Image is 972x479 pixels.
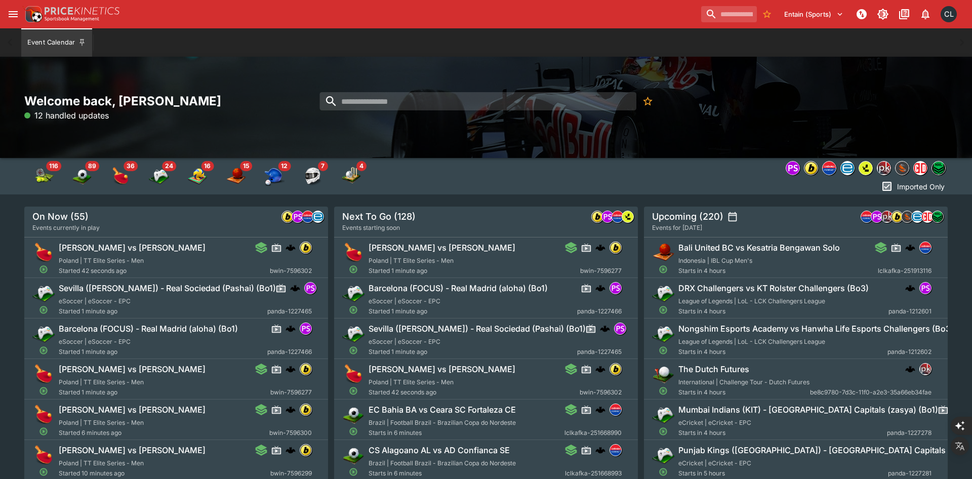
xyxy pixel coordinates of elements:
span: 12 [278,161,291,171]
img: betradar.png [912,211,923,222]
div: cerberus [595,445,605,455]
h6: Mumbai Indians (KIT) - [GEOGRAPHIC_DATA] Capitals (zasya) (Bo1) [678,405,938,415]
h6: EC Bahia BA vs Ceara SC Fortaleza CE [369,405,516,415]
span: 116 [46,161,61,171]
div: Esports [149,166,169,186]
span: panda-1227465 [267,306,312,316]
img: pandascore.png [602,211,613,222]
div: Chad Liu [941,6,957,22]
div: lclkafka [302,211,314,223]
div: cerberus [595,243,605,253]
img: bwin.png [610,364,621,375]
img: bwin.png [300,404,311,415]
img: lclkafka.png [861,211,872,222]
span: bwin-7596300 [269,428,312,438]
span: Started 42 seconds ago [369,387,580,397]
div: bwin [281,211,294,223]
h6: Sevilla ([PERSON_NAME]) - Real Sociedad (Pashai) (Bo1) [369,324,586,334]
img: motor_racing [303,166,323,186]
span: eSoccer | eSoccer - EPC [369,297,440,305]
button: settings [727,212,738,222]
div: cerberus [286,364,296,374]
div: pandascore [300,323,312,335]
img: logo-cerberus.svg [595,243,605,253]
img: esports.png [342,323,364,345]
div: Baseball [264,166,285,186]
img: soccer [72,166,92,186]
div: bwin [804,161,818,175]
div: Volleyball [187,166,208,186]
h6: Nongshim Esports Academy vs Hanwha Life Esports Challengers (Bo3) [678,324,954,334]
img: pandascore.png [786,162,799,175]
img: sportingsolutions.jpeg [896,162,909,175]
span: 89 [85,161,99,171]
img: table_tennis.png [32,444,55,466]
div: nrl [931,161,946,175]
div: pricekinetics [877,161,891,175]
span: 36 [124,161,138,171]
div: Soccer [72,166,92,186]
h6: [PERSON_NAME] vs [PERSON_NAME] [59,243,206,253]
img: nrl.png [932,162,945,175]
img: table_tennis.png [32,242,55,264]
div: pandascore [292,211,304,223]
svg: Open [349,346,358,355]
div: Event type filters [24,158,371,194]
div: nrl [931,211,944,223]
h2: Welcome back, [PERSON_NAME] [24,93,328,109]
img: cricket [341,166,361,186]
img: PriceKinetics Logo [22,4,43,24]
img: esports.png [652,404,674,426]
button: No Bookmarks [759,6,775,22]
img: logo-cerberus.svg [595,405,605,415]
div: pandascore [610,282,622,294]
img: pandascore.png [871,211,882,222]
div: lclkafka [822,161,836,175]
div: pricekinetics [919,363,931,375]
h6: [PERSON_NAME] vs [PERSON_NAME] [59,364,206,375]
h6: Barcelona (FOCUS) - Real Madrid (aloha) (Bo1) [369,283,548,294]
svg: Open [659,305,668,314]
div: pricekinetics [881,211,893,223]
div: pandascore [919,282,931,294]
button: Event Calendar [21,28,92,57]
span: Poland | TT Elite Series - Men [369,378,454,386]
div: pandascore [614,323,626,335]
span: lclkafka-251913116 [878,266,931,276]
div: bwin [610,363,622,375]
div: pandascore [871,211,883,223]
div: championdata [913,161,927,175]
span: eSoccer | eSoccer - EPC [369,338,440,345]
span: Started 1 minute ago [59,347,267,357]
div: sportingsolutions [895,161,909,175]
span: Starts in 4 hours [678,347,887,357]
img: table_tennis.png [342,242,364,264]
span: panda-1227278 [887,428,931,438]
img: bwin.png [892,211,903,222]
img: logo-cerberus.svg [286,405,296,415]
span: Started 1 minute ago [59,306,267,316]
div: pandascore [304,282,316,294]
input: search [701,6,757,22]
img: logo-cerberus.svg [905,283,915,293]
img: logo-cerberus.svg [595,364,605,374]
h6: The Dutch Futures [678,364,749,375]
img: table_tennis [110,166,131,186]
span: Indonesia | IBL Cup Men's [678,257,752,264]
span: eCricket | eCricket - EPC [678,419,751,426]
img: logo-cerberus.svg [286,364,296,374]
div: Event type filters [784,158,948,178]
span: League of Legends | LoL - LCK Challengers League [678,338,825,345]
span: Started 10 minutes ago [59,468,270,478]
svg: Open [39,305,48,314]
img: lsports.jpeg [622,211,633,222]
span: lclkafka-251668990 [564,428,622,438]
button: Select Tenant [778,6,849,22]
span: Events for [DATE] [652,223,702,233]
h5: Next To Go (128) [342,211,416,222]
img: pandascore.png [300,323,311,334]
span: 16 [201,161,214,171]
img: bwin.png [300,445,311,456]
button: NOT Connected to PK [853,5,871,23]
svg: Open [349,467,358,476]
